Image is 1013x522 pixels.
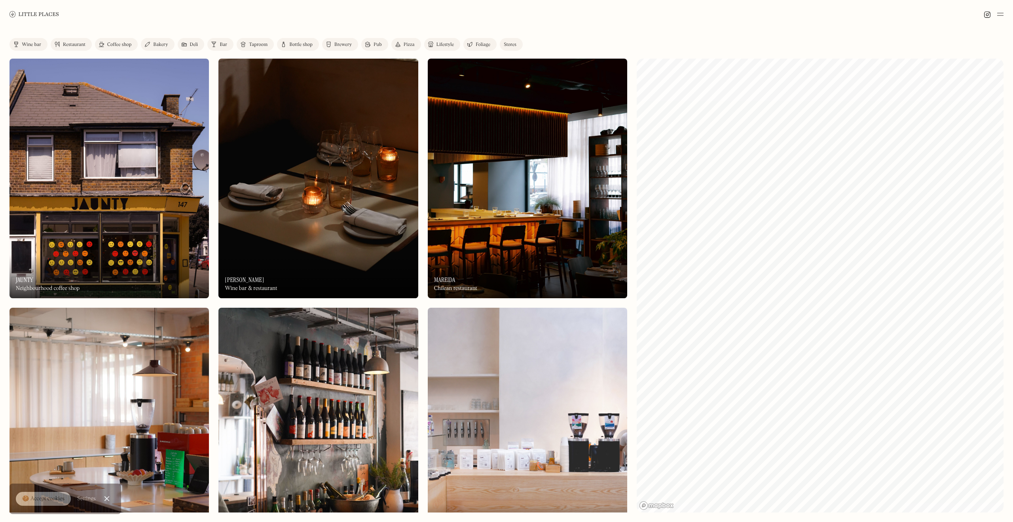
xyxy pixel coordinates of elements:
h3: Jaunty [16,276,33,284]
div: Brewery [334,42,352,47]
a: Bottle shop [277,38,319,51]
a: Taproom [237,38,274,51]
a: Deli [178,38,205,51]
a: JauntyJauntyJauntyNeighbourhood coffee shop [9,59,209,298]
h3: Mareida [434,276,455,284]
a: 🍪 Accept cookies [16,492,71,506]
a: Pub [361,38,388,51]
a: LunaLuna[PERSON_NAME]Wine bar & restaurant [218,59,418,298]
img: Luna [218,59,418,298]
div: Close Cookie Popup [106,499,107,499]
img: Mareida [428,59,627,298]
a: Bar [207,38,233,51]
a: MareidaMareidaMareidaChilean restaurant [428,59,627,298]
div: Bakery [153,42,168,47]
div: Settings [77,496,96,501]
a: Wine bar [9,38,47,51]
a: Mapbox homepage [639,501,674,510]
div: Pizza [404,42,415,47]
div: Neighbourhood coffee shop [16,285,80,292]
div: Deli [190,42,198,47]
div: 🍪 Accept cookies [22,495,64,503]
div: Coffee shop [107,42,131,47]
a: Stores [500,38,523,51]
div: Restaurant [63,42,85,47]
div: Chilean restaurant [434,285,477,292]
div: Foliage [476,42,490,47]
a: Bakery [141,38,174,51]
a: Restaurant [51,38,92,51]
div: Pub [374,42,382,47]
canvas: Map [637,59,1004,512]
a: Pizza [391,38,421,51]
a: Coffee shop [95,38,138,51]
div: Taproom [249,42,267,47]
a: Foliage [463,38,497,51]
div: Bar [220,42,227,47]
a: Close Cookie Popup [99,491,115,507]
a: Brewery [322,38,358,51]
div: Lifestyle [436,42,454,47]
div: Wine bar & restaurant [225,285,277,292]
div: Bottle shop [289,42,313,47]
div: Stores [504,42,516,47]
a: Lifestyle [424,38,460,51]
div: Wine bar [22,42,41,47]
h3: [PERSON_NAME] [225,276,264,284]
img: Jaunty [9,59,209,298]
a: Settings [77,490,96,508]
